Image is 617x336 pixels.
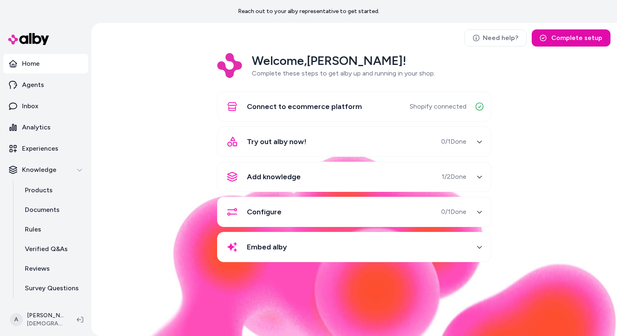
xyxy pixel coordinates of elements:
[222,132,486,151] button: Try out alby now!0/1Done
[3,54,88,73] a: Home
[91,154,617,336] img: alby Bubble
[247,101,362,112] span: Connect to ecommerce platform
[22,122,51,132] p: Analytics
[17,239,88,259] a: Verified Q&As
[3,118,88,137] a: Analytics
[25,264,50,274] p: Reviews
[27,312,64,320] p: [PERSON_NAME]
[532,29,610,47] button: Complete setup
[25,244,68,254] p: Verified Q&As
[25,185,53,195] p: Products
[27,320,64,328] span: [DEMOGRAPHIC_DATA]
[252,69,435,77] span: Complete these steps to get alby up and running in your shop.
[464,29,527,47] a: Need help?
[17,259,88,278] a: Reviews
[3,160,88,180] button: Knowledge
[441,207,466,217] span: 0 / 1 Done
[17,278,88,298] a: Survey Questions
[5,307,70,333] button: A[PERSON_NAME][DEMOGRAPHIC_DATA]
[22,144,58,154] p: Experiences
[22,165,56,175] p: Knowledge
[247,136,306,147] span: Try out alby now!
[25,205,60,215] p: Documents
[22,101,38,111] p: Inbox
[222,97,486,116] button: Connect to ecommerce platformShopify connected
[25,283,79,293] p: Survey Questions
[10,313,23,326] span: A
[17,220,88,239] a: Rules
[22,80,44,90] p: Agents
[247,171,301,182] span: Add knowledge
[17,200,88,220] a: Documents
[441,137,466,147] span: 0 / 1 Done
[3,75,88,95] a: Agents
[238,7,380,16] p: Reach out to your alby representative to get started.
[217,53,242,78] img: Logo
[442,172,466,182] span: 1 / 2 Done
[222,167,486,187] button: Add knowledge1/2Done
[8,33,49,45] img: alby Logo
[22,59,40,69] p: Home
[17,180,88,200] a: Products
[3,96,88,116] a: Inbox
[252,53,435,69] h2: Welcome, [PERSON_NAME] !
[3,139,88,158] a: Experiences
[25,225,41,234] p: Rules
[410,102,466,111] span: Shopify connected
[222,237,486,257] button: Embed alby
[247,241,287,253] span: Embed alby
[222,202,486,222] button: Configure0/1Done
[247,206,282,218] span: Configure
